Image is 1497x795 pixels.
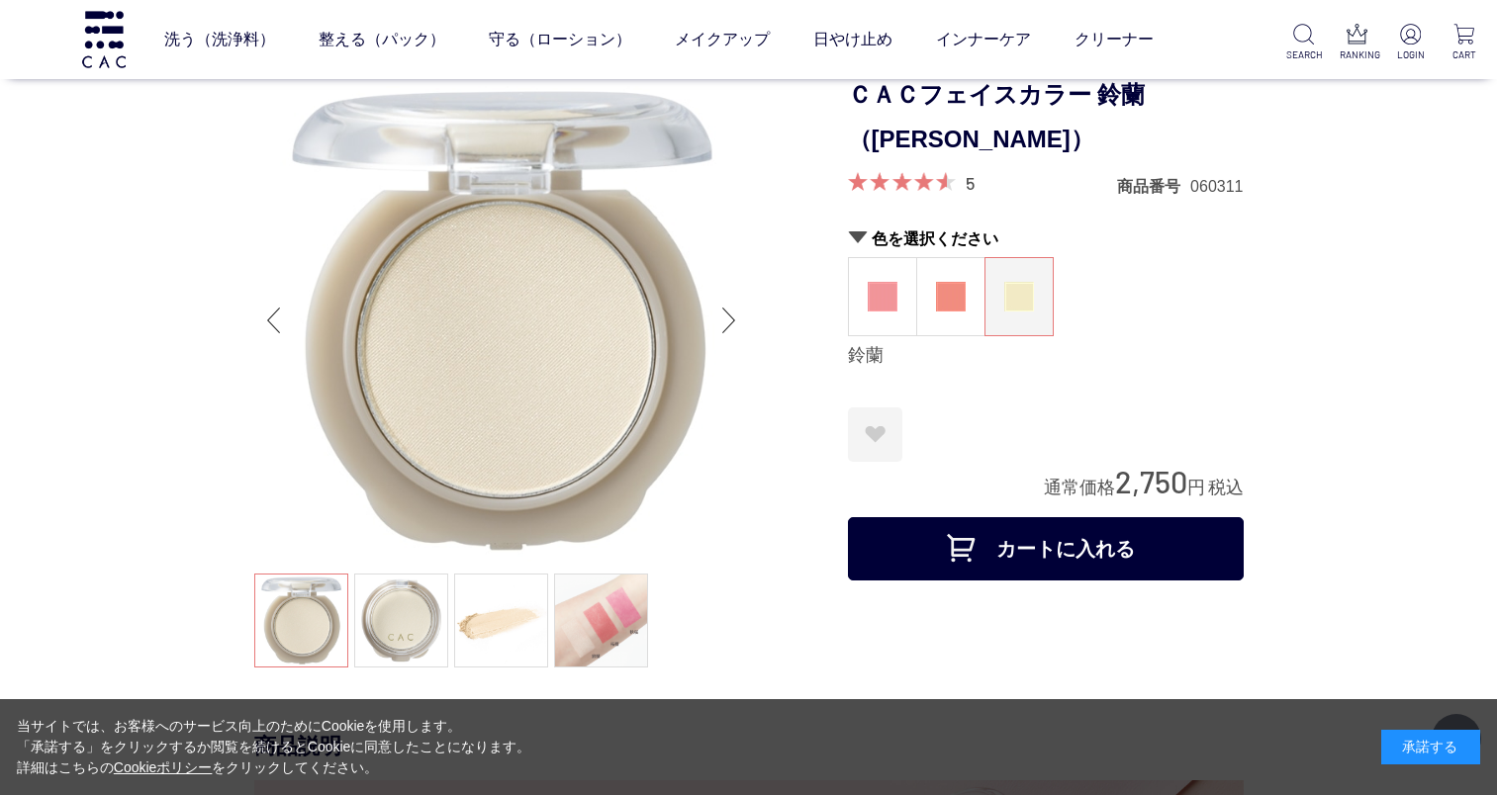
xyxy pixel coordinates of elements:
[1286,47,1321,62] p: SEARCH
[868,282,897,311] img: 秋桜
[709,281,749,360] div: Next slide
[984,257,1054,336] dl: 鈴蘭
[1286,24,1321,62] a: SEARCH
[1115,463,1187,499] span: 2,750
[966,172,975,194] a: 5
[1447,47,1481,62] p: CART
[1044,478,1115,497] span: 通常価格
[848,407,902,462] a: お気に入りに登録する
[489,12,631,67] a: 守る（ローション）
[848,344,1244,368] div: 鈴蘭
[114,759,213,775] a: Cookieポリシー
[254,281,294,360] div: Previous slide
[849,258,916,335] a: 秋桜
[848,517,1244,580] button: カートに入れる
[813,12,892,67] a: 日やけ止め
[848,73,1244,162] h1: ＣＡＣフェイスカラー 鈴蘭（[PERSON_NAME]）
[675,12,770,67] a: メイクアップ
[17,716,531,778] div: 当サイトでは、お客様へのサービス向上のためにCookieを使用します。 「承諾する」をクリックするか閲覧を続けるとCookieに同意したことになります。 詳細はこちらの をクリックしてください。
[1381,730,1480,764] div: 承諾する
[1393,24,1428,62] a: LOGIN
[1340,24,1374,62] a: RANKING
[1340,47,1374,62] p: RANKING
[1447,24,1481,62] a: CART
[1075,12,1154,67] a: クリーナー
[79,11,129,67] img: logo
[254,73,749,568] img: ＣＡＣフェイスカラー 鈴蘭（すずらん） 鈴蘭
[936,282,966,311] img: 柘榴
[936,12,1031,67] a: インナーケア
[1004,282,1034,311] img: 鈴蘭
[164,12,275,67] a: 洗う（洗浄料）
[319,12,445,67] a: 整える（パック）
[1187,478,1205,497] span: 円
[916,257,985,336] dl: 柘榴
[917,258,984,335] a: 柘榴
[1208,478,1244,497] span: 税込
[1117,176,1190,197] dt: 商品番号
[1190,176,1243,197] dd: 060311
[848,257,917,336] dl: 秋桜
[1393,47,1428,62] p: LOGIN
[848,228,1244,249] h2: 色を選択ください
